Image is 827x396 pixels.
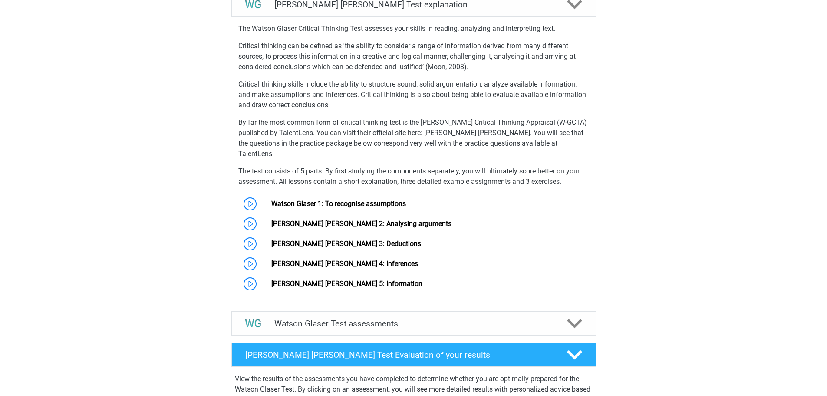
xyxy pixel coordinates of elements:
[228,311,600,336] a: assessments Watson Glaser Test assessments
[271,240,421,248] a: [PERSON_NAME] [PERSON_NAME] 3: Deductions
[271,280,422,288] a: [PERSON_NAME] [PERSON_NAME] 5: Information
[274,319,553,329] h4: Watson Glaser Test assessments
[271,200,406,208] a: Watson Glaser 1: To recognise assumptions
[271,220,451,228] a: [PERSON_NAME] [PERSON_NAME] 2: Analysing arguments
[228,343,600,367] a: [PERSON_NAME] [PERSON_NAME] Test Evaluation of your results
[238,23,589,34] p: The Watson Glaser Critical Thinking Test assesses your skills in reading, analyzing and interpret...
[271,260,418,268] a: [PERSON_NAME] [PERSON_NAME] 4: Inferences
[238,117,589,159] p: By far the most common form of critical thinking test is the [PERSON_NAME] Critical Thinking Appr...
[238,79,589,110] p: Critical thinking skills include the ability to structure sound, solid argumentation, analyze ava...
[238,41,589,72] p: Critical thinking can be defined as 'the ability to consider a range of information derived from ...
[238,166,589,187] p: The test consists of 5 parts. By first studying the components separately, you will ultimately sc...
[245,350,553,360] h4: [PERSON_NAME] [PERSON_NAME] Test Evaluation of your results
[242,313,264,335] img: watson glaser test assessments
